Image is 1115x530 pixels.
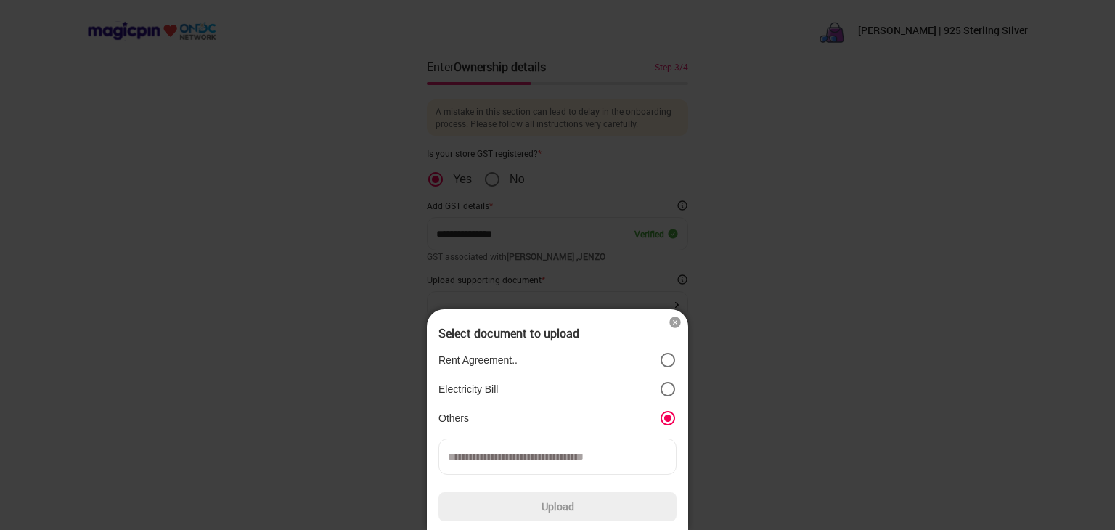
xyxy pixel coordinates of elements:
[438,354,518,367] p: Rent Agreement..
[438,383,498,396] p: Electricity Bill
[438,346,677,433] div: position
[668,315,682,330] img: cross_icon.7ade555c.svg
[438,412,469,425] p: Others
[438,327,677,340] div: Select document to upload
